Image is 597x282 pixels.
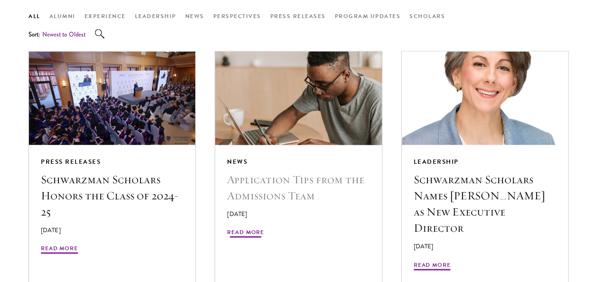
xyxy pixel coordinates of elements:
h5: Application Tips from the Admissions Team [227,171,370,203]
p: [DATE] [227,209,370,219]
button: Newest to Oldest [42,29,86,39]
button: News [185,11,204,22]
button: All [28,11,40,22]
button: Perspectives [213,11,261,22]
span: Read More [41,244,78,255]
span: Read More [414,260,451,272]
div: Press Releases [41,157,183,167]
div: Leadership [414,157,556,167]
button: Scholars [409,11,445,22]
div: News [227,157,370,167]
span: Sort: [28,30,40,39]
button: Experience [85,11,126,22]
button: Alumni [49,11,76,22]
p: [DATE] [41,225,183,235]
span: Read More [227,227,264,239]
button: Program Updates [335,11,401,22]
h5: Schwarzman Scholars Honors the Class of 2024-25 [41,171,183,219]
button: Leadership [135,11,176,22]
p: [DATE] [414,241,556,251]
button: Press Releases [270,11,326,22]
h5: Schwarzman Scholars Names [PERSON_NAME] as New Executive Director [414,171,556,235]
